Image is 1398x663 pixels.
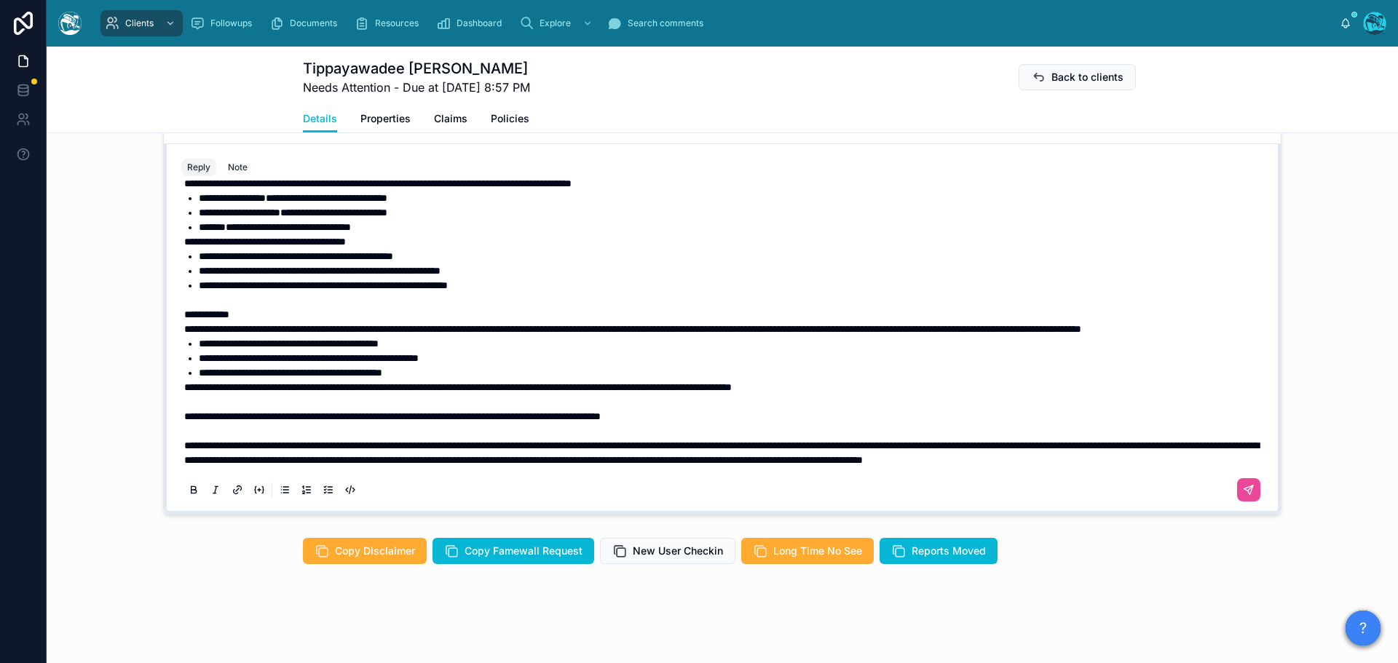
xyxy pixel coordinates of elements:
[93,7,1340,39] div: scrollable content
[375,17,419,29] span: Resources
[633,544,723,558] span: New User Checkin
[465,544,582,558] span: Copy Famewall Request
[491,111,529,126] span: Policies
[350,10,429,36] a: Resources
[1346,611,1381,646] button: ?
[600,538,735,564] button: New User Checkin
[433,538,594,564] button: Copy Famewall Request
[303,79,530,96] span: Needs Attention - Due at [DATE] 8:57 PM
[603,10,714,36] a: Search comments
[457,17,502,29] span: Dashboard
[58,12,82,35] img: App logo
[360,106,411,135] a: Properties
[335,544,415,558] span: Copy Disclaimer
[210,17,252,29] span: Followups
[773,544,862,558] span: Long Time No See
[125,17,154,29] span: Clients
[434,106,467,135] a: Claims
[628,17,703,29] span: Search comments
[360,111,411,126] span: Properties
[880,538,998,564] button: Reports Moved
[181,159,216,176] button: Reply
[1051,70,1123,84] span: Back to clients
[290,17,337,29] span: Documents
[228,162,248,173] div: Note
[515,10,600,36] a: Explore
[303,111,337,126] span: Details
[540,17,571,29] span: Explore
[303,538,427,564] button: Copy Disclaimer
[303,58,530,79] h1: Tippayawadee [PERSON_NAME]
[434,111,467,126] span: Claims
[100,10,183,36] a: Clients
[222,159,253,176] button: Note
[432,10,512,36] a: Dashboard
[491,106,529,135] a: Policies
[303,106,337,133] a: Details
[265,10,347,36] a: Documents
[1019,64,1136,90] button: Back to clients
[912,544,986,558] span: Reports Moved
[186,10,262,36] a: Followups
[741,538,874,564] button: Long Time No See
